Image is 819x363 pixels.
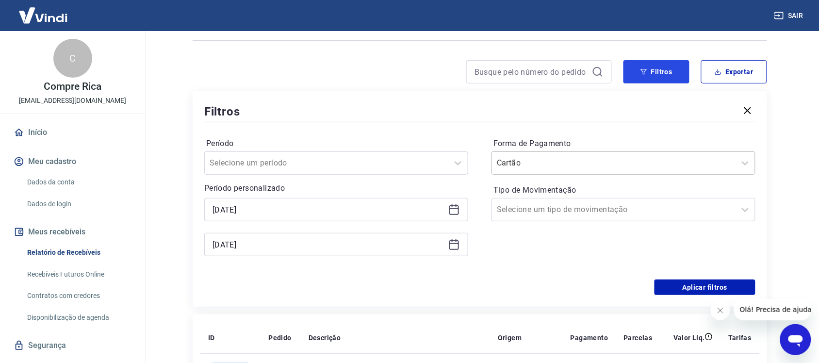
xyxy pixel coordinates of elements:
[23,172,133,192] a: Dados da conta
[213,237,444,252] input: Data final
[12,122,133,143] a: Início
[23,194,133,214] a: Dados de login
[309,333,341,343] p: Descrição
[571,333,608,343] p: Pagamento
[475,65,588,79] input: Busque pelo número do pedido
[493,184,753,196] label: Tipo de Movimentação
[213,202,444,217] input: Data inicial
[6,7,82,15] span: Olá! Precisa de ajuda?
[23,243,133,263] a: Relatório de Recebíveis
[208,333,215,343] p: ID
[673,333,705,343] p: Valor Líq.
[624,333,653,343] p: Parcelas
[206,138,466,149] label: Período
[12,0,75,30] img: Vindi
[780,324,811,355] iframe: Botão para abrir a janela de mensagens
[23,286,133,306] a: Contratos com credores
[268,333,291,343] p: Pedido
[623,60,689,83] button: Filtros
[711,301,730,320] iframe: Fechar mensagem
[498,333,522,343] p: Origem
[493,138,753,149] label: Forma de Pagamento
[12,335,133,356] a: Segurança
[734,299,811,320] iframe: Mensagem da empresa
[23,264,133,284] a: Recebíveis Futuros Online
[19,96,126,106] p: [EMAIL_ADDRESS][DOMAIN_NAME]
[728,333,752,343] p: Tarifas
[655,280,755,295] button: Aplicar filtros
[12,151,133,172] button: Meu cadastro
[204,104,240,119] h5: Filtros
[701,60,767,83] button: Exportar
[772,7,807,25] button: Sair
[12,221,133,243] button: Meus recebíveis
[44,82,101,92] p: Compre Rica
[53,39,92,78] div: C
[204,182,468,194] p: Período personalizado
[23,308,133,328] a: Disponibilização de agenda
